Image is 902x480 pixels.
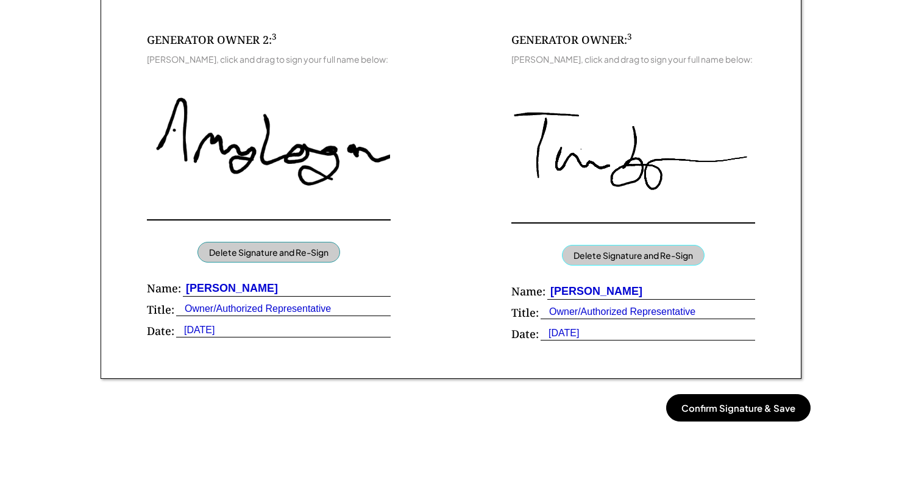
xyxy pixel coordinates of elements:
img: signaturePad-1757176175646.png [147,68,391,219]
button: Confirm Signature & Save [666,394,811,422]
div: Title: [147,302,174,317]
div: [DATE] [176,323,215,337]
div: Name: [147,281,181,296]
div: [PERSON_NAME] [183,281,278,296]
div: [PERSON_NAME], click and drag to sign your full name below: [511,54,753,65]
div: GENERATOR OWNER: [511,32,632,48]
div: [PERSON_NAME] [547,284,642,299]
button: Delete Signature and Re-Sign [197,242,340,263]
div: Owner/Authorized Representative [541,305,695,319]
div: Title: [511,305,539,320]
img: iEV9rAAAAAZJREFUAwCP9OxC24yKUwAAAABJRU5ErkJggg== [511,71,755,222]
div: Date: [147,323,174,339]
div: [PERSON_NAME], click and drag to sign your full name below: [147,54,388,65]
sup: 3 [272,31,277,42]
sup: 3 [627,31,632,42]
div: GENERATOR OWNER 2: [147,32,277,48]
div: Owner/Authorized Representative [176,302,331,316]
button: Delete Signature and Re-Sign [562,245,705,266]
div: Name: [511,284,545,299]
div: Date: [511,326,539,342]
div: [DATE] [541,326,579,340]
